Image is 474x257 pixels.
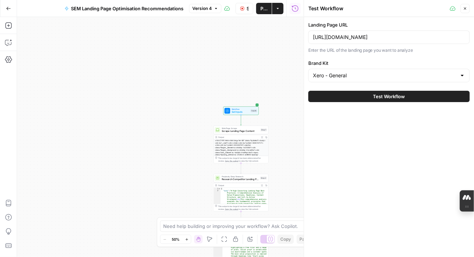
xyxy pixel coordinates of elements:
button: Publish [256,3,272,14]
span: Perplexity Deep Research [222,175,259,178]
button: Stop Run [236,3,253,14]
span: Publish [260,5,268,12]
div: This output is too large & has been abbreviated for review. to view the full content. [218,205,267,211]
div: Output [218,136,259,139]
label: Landing Page URL [308,21,470,28]
span: Test Workflow [373,93,405,100]
g: Edge from start to step_1 [241,115,242,125]
span: Copy the output [225,160,238,162]
div: This output is too large & has been abbreviated for review. to view the full content. [218,157,267,162]
button: Test Workflow [308,91,470,102]
div: <!DOCTYPE html><html lang="en-GB" class="hydrated"><body><div id="__next"><div><main><div id="con... [214,140,268,180]
button: Version 4 [189,4,221,13]
div: WorkflowSet InputsInputs [214,107,269,115]
p: Enter the URL of the landing page you want to analyze [308,47,470,54]
span: 50% [172,236,180,242]
span: Toggle code folding, rows 1 through 3 [219,188,221,190]
span: Set Inputs [232,110,249,114]
div: Step 2 [260,177,267,180]
div: Perplexity Deep ResearchResearch Competitor Landing PagesStep 2Output{ "body":"# High-Converting ... [214,174,269,212]
g: Edge from step_2 to step_3 [241,211,242,222]
div: Inputs [250,109,257,112]
span: Research Competitor Landing Pages [222,178,259,181]
div: Output [218,184,259,187]
span: Web Page Scrape [222,127,259,130]
button: Copy [277,235,294,244]
div: Web Page ScrapeScrape Landing Page ContentStep 1Output<!DOCTYPE html><html lang="en-GB" class="hy... [214,126,269,163]
input: Xero - General [313,72,457,79]
button: Paste [297,235,314,244]
span: Version 4 [192,5,212,12]
span: Scrape Landing Page Content [222,129,259,133]
button: SEM Landing Page Optimisation Recommendations [60,3,188,14]
span: Copy [280,236,291,242]
div: 1 [214,188,221,190]
span: Copy the output [225,208,238,210]
div: Step 1 [260,128,267,132]
g: Edge from step_1 to step_2 [241,163,242,173]
span: Stop Run [247,5,249,12]
span: Workflow [232,108,249,111]
span: Paste [299,236,311,242]
span: SEM Landing Page Optimisation Recommendations [71,5,183,12]
label: Brand Kit [308,60,470,67]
